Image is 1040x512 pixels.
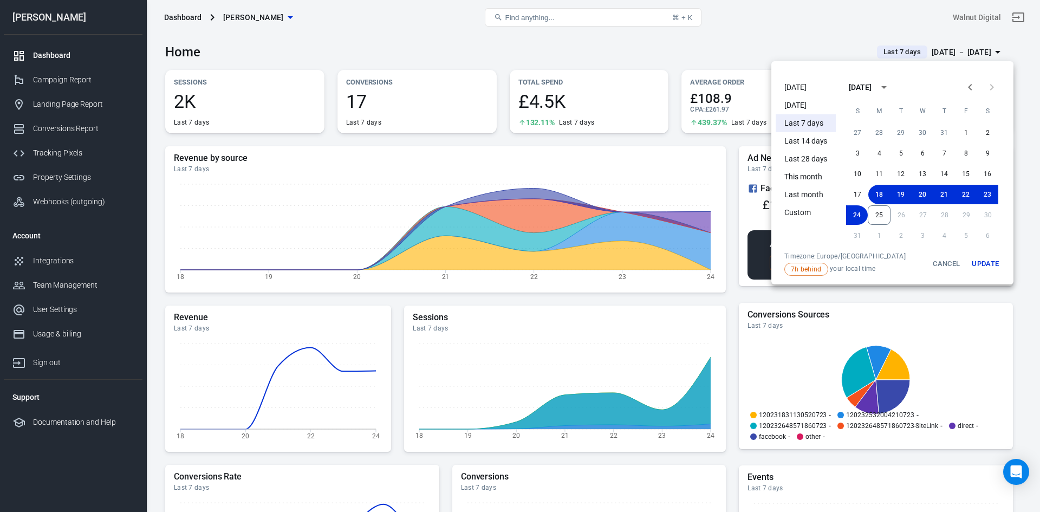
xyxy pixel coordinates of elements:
[977,123,998,142] button: 2
[890,164,912,184] button: 12
[776,150,836,168] li: Last 28 days
[890,185,912,204] button: 19
[912,144,933,163] button: 6
[978,100,997,122] span: Saturday
[891,100,911,122] span: Tuesday
[846,205,868,225] button: 24
[977,144,998,163] button: 9
[847,185,868,204] button: 17
[1003,459,1029,485] div: Open Intercom Messenger
[776,132,836,150] li: Last 14 days
[912,164,933,184] button: 13
[977,164,998,184] button: 16
[776,96,836,114] li: [DATE]
[929,252,964,276] button: Cancel
[787,264,825,274] span: 7h behind
[848,100,867,122] span: Sunday
[847,144,868,163] button: 3
[849,82,872,93] div: [DATE]
[913,100,932,122] span: Wednesday
[933,123,955,142] button: 31
[933,164,955,184] button: 14
[890,144,912,163] button: 5
[955,123,977,142] button: 1
[776,204,836,222] li: Custom
[933,185,955,204] button: 21
[956,100,976,122] span: Friday
[890,123,912,142] button: 29
[776,114,836,132] li: Last 7 days
[912,185,933,204] button: 20
[977,185,998,204] button: 23
[968,252,1003,276] button: Update
[776,79,836,96] li: [DATE]
[847,164,868,184] button: 10
[955,164,977,184] button: 15
[869,100,889,122] span: Monday
[868,185,890,204] button: 18
[784,263,906,276] span: your local time
[959,76,981,98] button: Previous month
[912,123,933,142] button: 30
[784,252,906,261] div: Timezone: Europe/[GEOGRAPHIC_DATA]
[868,144,890,163] button: 4
[868,205,890,225] button: 25
[934,100,954,122] span: Thursday
[776,168,836,186] li: This month
[955,185,977,204] button: 22
[933,144,955,163] button: 7
[875,78,893,96] button: calendar view is open, switch to year view
[868,164,890,184] button: 11
[955,144,977,163] button: 8
[868,123,890,142] button: 28
[776,186,836,204] li: Last month
[847,123,868,142] button: 27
